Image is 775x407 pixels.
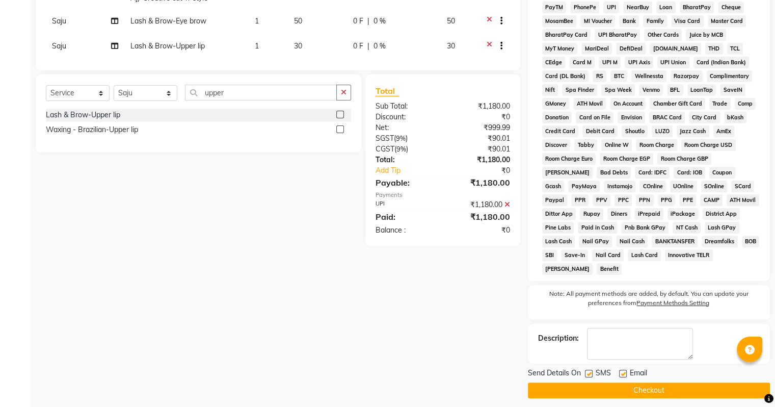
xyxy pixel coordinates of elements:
div: Payments [376,191,510,199]
span: Room Charge EGP [600,153,653,165]
span: Dreamfolks [702,236,738,247]
span: Family [643,15,667,27]
span: Instamojo [604,181,635,192]
span: Loan [656,2,676,13]
span: 1 [255,41,259,50]
span: Spa Week [601,84,635,96]
span: UPI Axis [625,57,653,68]
span: Tabby [574,139,597,151]
span: BTC [610,70,627,82]
span: bKash [724,112,747,123]
div: Sub Total: [368,101,443,112]
span: Online W [601,139,632,151]
span: 9% [396,145,406,153]
span: Cheque [718,2,744,13]
span: Card: IDFC [635,167,670,179]
span: SaveIN [720,84,745,96]
span: Pnb Bank GPay [621,222,669,234]
span: PPR [571,194,589,206]
input: Search or Scan [185,85,337,100]
span: UPI BharatPay [595,29,640,41]
span: Comp [735,98,756,110]
span: Wellnessta [631,70,666,82]
span: Card on File [576,112,613,123]
span: Card (DL Bank) [542,70,589,82]
span: City Card [689,112,720,123]
span: Juice by MCB [686,29,726,41]
div: ₹1,180.00 [443,211,518,223]
span: Diners [607,208,630,220]
span: 0 % [373,41,386,52]
span: Lash & Brow-Eye brow [130,16,206,26]
span: RS [593,70,606,82]
span: [PERSON_NAME] [542,263,593,275]
span: TCL [727,43,743,55]
span: CGST [376,144,394,154]
span: Trade [709,98,731,110]
span: iPackage [667,208,699,220]
span: Lash Cash [542,236,575,247]
span: UPI Union [657,57,689,68]
span: COnline [639,181,666,192]
span: Bad Debts [597,167,631,179]
span: SBI [542,249,557,261]
span: CAMP [700,194,723,206]
span: 9% [396,134,406,142]
span: Nail Card [592,249,624,261]
span: PPG [658,194,676,206]
span: Lash Card [628,249,661,261]
span: ATH Movil [727,194,759,206]
span: Bank [619,15,639,27]
span: Send Details On [528,368,581,380]
span: 1 [255,16,259,26]
span: NT Cash [673,222,701,234]
span: MariDeal [581,43,612,55]
span: DefiDeal [616,43,646,55]
span: Nail GPay [579,236,612,247]
span: BharatPay [680,2,714,13]
span: Room Charge GBP [657,153,711,165]
div: ₹0 [455,165,517,176]
span: On Account [610,98,646,110]
span: Paypal [542,194,568,206]
div: ₹999.99 [443,122,518,133]
span: PPE [679,194,696,206]
span: UOnline [670,181,697,192]
div: Paid: [368,211,443,223]
span: Rupay [580,208,603,220]
span: Pine Labs [542,222,574,234]
span: NearBuy [623,2,652,13]
span: BANKTANSFER [652,236,698,247]
div: Lash & Brow-Upper lip [46,110,120,120]
span: 50 [294,16,302,26]
span: SOnline [701,181,728,192]
span: LoanTap [687,84,716,96]
span: Paid in Cash [578,222,617,234]
span: Shoutlo [622,125,648,137]
span: Dittor App [542,208,576,220]
span: | [367,16,369,27]
span: Spa Finder [562,84,597,96]
div: Description: [538,333,579,344]
div: ₹1,180.00 [443,199,518,210]
span: Saju [52,41,66,50]
div: Net: [368,122,443,133]
span: Nail Cash [616,236,648,247]
label: Note: All payment methods are added, by default. You can update your preferences from [538,289,760,312]
a: Add Tip [368,165,455,176]
div: ( ) [368,144,443,155]
span: 0 F [353,16,363,27]
span: Venmo [639,84,663,96]
span: [DOMAIN_NAME] [650,43,701,55]
span: THD [705,43,723,55]
span: Card (Indian Bank) [693,57,750,68]
span: PayTM [542,2,567,13]
span: Razorpay [671,70,703,82]
span: Donation [542,112,572,123]
div: Payable: [368,176,443,189]
span: PPN [636,194,654,206]
span: Visa Card [671,15,704,27]
div: ( ) [368,133,443,144]
span: 30 [447,41,455,50]
span: Chamber Gift Card [650,98,705,110]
